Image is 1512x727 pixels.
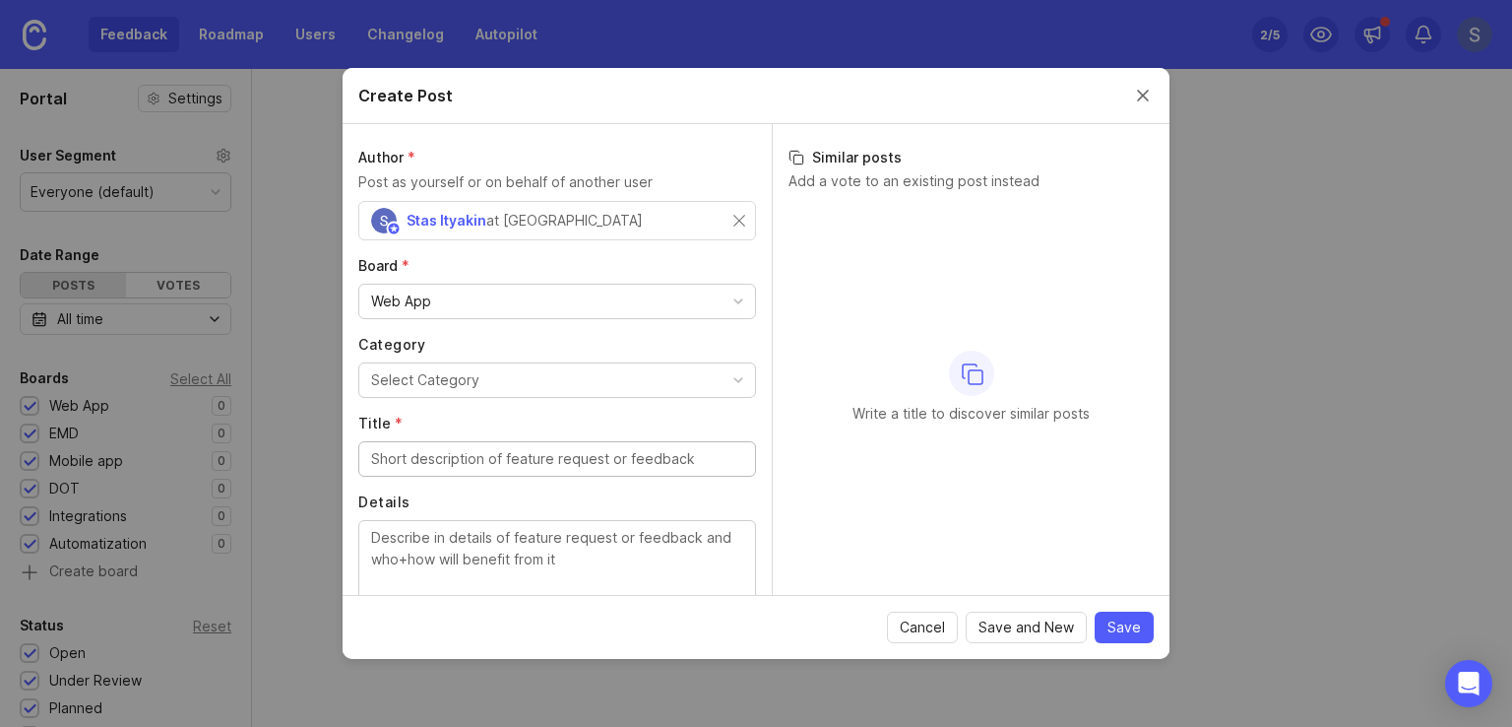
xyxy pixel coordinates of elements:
label: Category [358,335,756,355]
span: Title (required) [358,415,403,431]
span: Author (required) [358,149,415,165]
p: Write a title to discover similar posts [852,404,1090,424]
img: Stas Ityakin [371,208,397,233]
input: Short description of feature request or feedback [371,448,743,470]
span: Board (required) [358,257,409,274]
button: Close create post modal [1132,85,1154,106]
p: Add a vote to an existing post instead [788,171,1154,191]
label: Details [358,493,756,512]
div: Open Intercom Messenger [1445,660,1492,707]
span: Stas Ityakin [407,212,486,229]
button: Save and New [966,612,1087,643]
p: Post as yourself or on behalf of another user [358,171,756,193]
button: Cancel [887,612,958,643]
span: Save [1107,618,1141,637]
span: Save and New [978,618,1074,637]
h3: Similar posts [788,148,1154,167]
span: Cancel [900,618,945,637]
h2: Create Post [358,84,453,107]
div: Select Category [371,369,479,391]
div: at [GEOGRAPHIC_DATA] [486,210,643,231]
div: Web App [371,291,431,312]
img: member badge [387,222,402,236]
button: Save [1095,612,1154,643]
